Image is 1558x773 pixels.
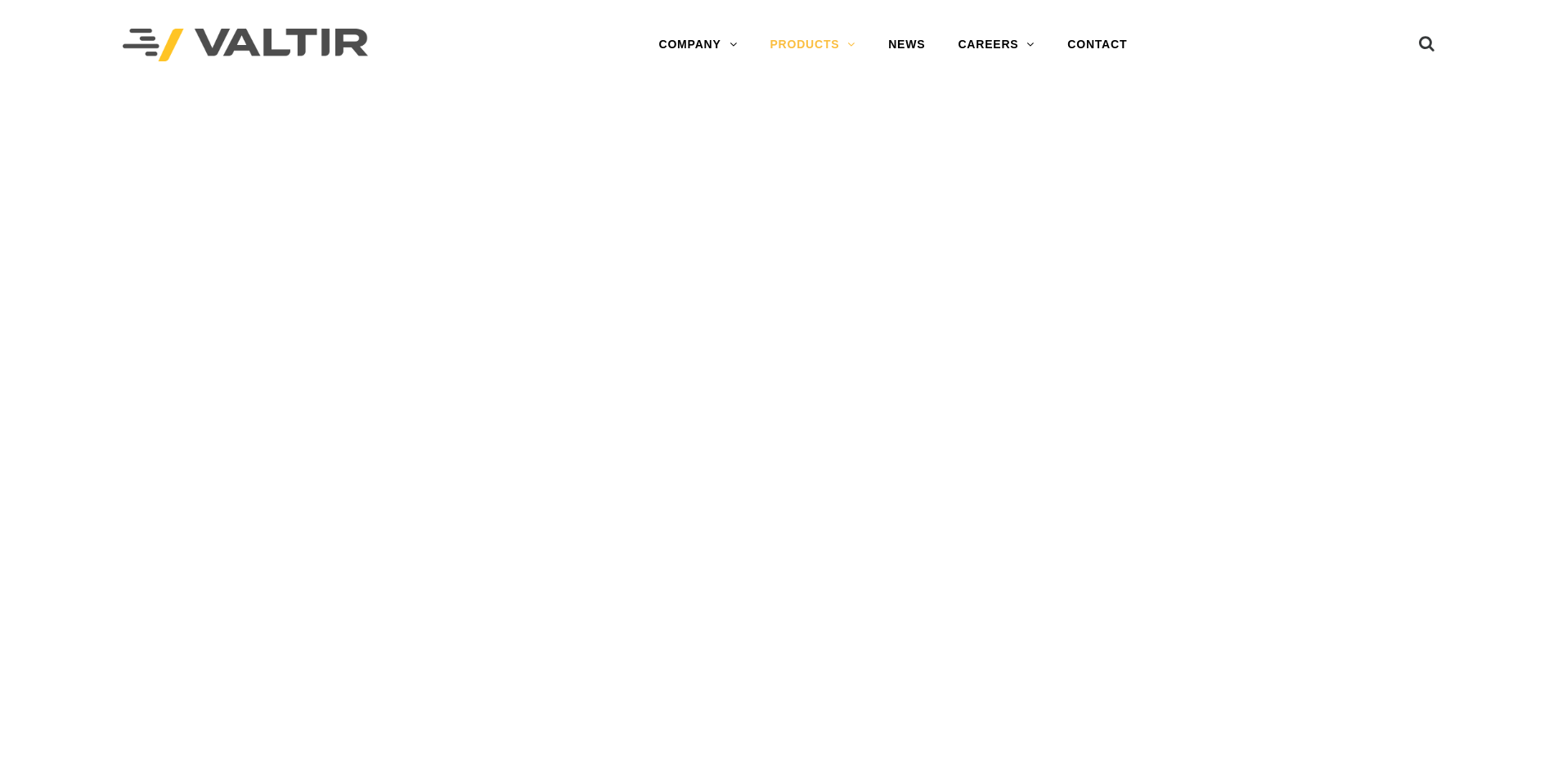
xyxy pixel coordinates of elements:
img: Valtir [123,29,368,62]
a: CONTACT [1051,29,1143,61]
a: COMPANY [642,29,753,61]
a: PRODUCTS [753,29,872,61]
a: NEWS [872,29,941,61]
a: CAREERS [941,29,1051,61]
